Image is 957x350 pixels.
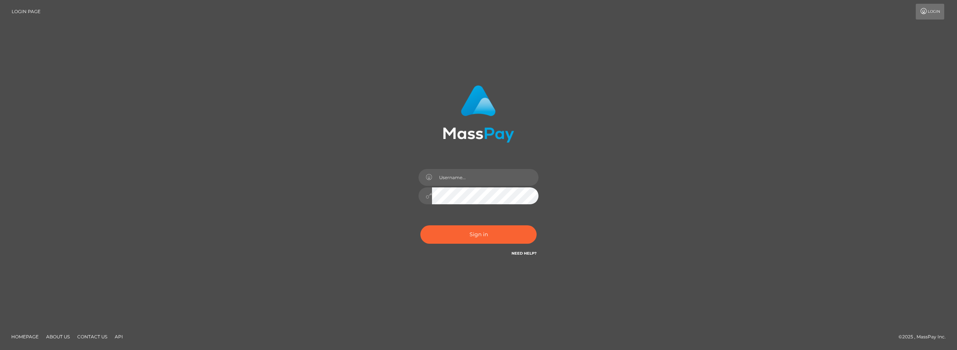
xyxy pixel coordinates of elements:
a: About Us [43,331,73,342]
a: Contact Us [74,331,110,342]
a: Homepage [8,331,42,342]
input: Username... [432,169,538,186]
button: Sign in [420,225,537,244]
div: © 2025 , MassPay Inc. [898,333,951,341]
a: Login [916,4,944,20]
a: API [112,331,126,342]
img: MassPay Login [443,85,514,143]
a: Login Page [12,4,40,20]
a: Need Help? [511,251,537,256]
